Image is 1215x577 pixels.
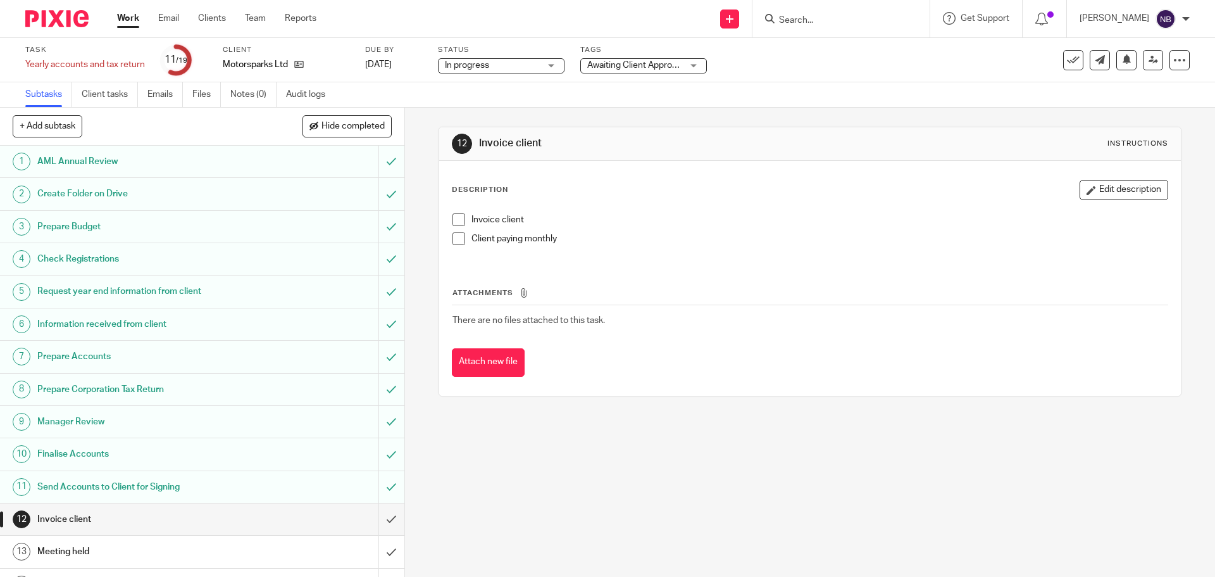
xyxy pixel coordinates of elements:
span: Awaiting Client Approval [587,61,683,70]
a: Files [192,82,221,107]
a: Team [245,12,266,25]
div: 4 [13,250,30,268]
span: Attachments [452,289,513,296]
h1: Prepare Budget [37,217,256,236]
div: 10 [13,445,30,463]
div: 7 [13,348,30,365]
label: Tags [580,45,707,55]
h1: Send Accounts to Client for Signing [37,478,256,497]
p: [PERSON_NAME] [1080,12,1149,25]
label: Due by [365,45,422,55]
span: [DATE] [365,60,392,69]
div: Instructions [1107,139,1168,149]
div: 3 [13,218,30,236]
h1: Prepare Accounts [37,347,256,366]
button: + Add subtask [13,115,82,137]
div: 12 [13,510,30,528]
h1: Check Registrations [37,250,256,269]
p: Motorsparks Ltd [223,58,288,71]
span: Hide completed [321,122,385,132]
span: There are no files attached to this task. [452,316,605,325]
div: 11 [165,53,187,67]
img: svg%3E [1156,9,1176,29]
button: Attach new file [452,348,525,377]
p: Invoice client [471,213,1167,226]
img: Pixie [25,10,89,27]
label: Task [25,45,145,55]
h1: AML Annual Review [37,152,256,171]
a: Email [158,12,179,25]
h1: Finalise Accounts [37,445,256,464]
button: Edit description [1080,180,1168,200]
a: Emails [147,82,183,107]
h1: Meeting held [37,542,256,561]
div: 13 [13,543,30,561]
h1: Manager Review [37,412,256,431]
button: Hide completed [302,115,392,137]
h1: Prepare Corporation Tax Return [37,380,256,399]
span: Get Support [961,14,1009,23]
small: /19 [176,57,187,64]
label: Status [438,45,564,55]
div: 8 [13,381,30,398]
div: 5 [13,283,30,301]
div: 2 [13,186,30,203]
div: 12 [452,134,472,154]
a: Work [117,12,139,25]
a: Audit logs [286,82,335,107]
h1: Invoice client [479,137,837,150]
label: Client [223,45,349,55]
input: Search [778,15,892,27]
p: Description [452,185,508,195]
a: Notes (0) [230,82,277,107]
h1: Request year end information from client [37,282,256,301]
h1: Information received from client [37,315,256,334]
a: Clients [198,12,226,25]
h1: Invoice client [37,510,256,529]
a: Client tasks [82,82,138,107]
a: Reports [285,12,316,25]
div: Yearly accounts and tax return [25,58,145,71]
div: 11 [13,478,30,496]
span: In progress [445,61,489,70]
div: 9 [13,413,30,431]
p: Client paying monthly [471,232,1167,245]
div: 1 [13,153,30,170]
h1: Create Folder on Drive [37,184,256,203]
div: 6 [13,315,30,333]
a: Subtasks [25,82,72,107]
